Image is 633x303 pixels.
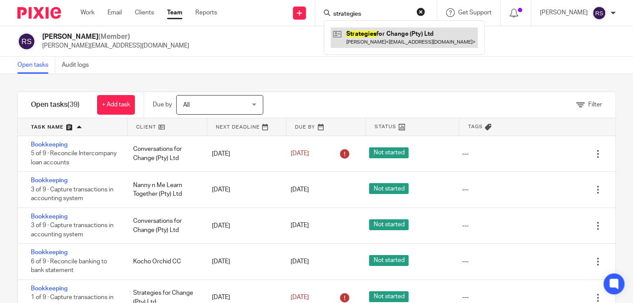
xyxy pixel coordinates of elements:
[31,259,107,274] span: 6 of 9 · Reconcile banking to bank statement
[375,123,396,130] span: Status
[124,177,203,203] div: Nanny n Me Learn Together (Pty) Ltd
[97,95,135,115] a: + Add task
[203,217,282,235] div: [DATE]
[31,223,114,238] span: 3 of 9 · Capture transactions in accounting system
[291,259,309,265] span: [DATE]
[468,123,482,130] span: Tags
[203,253,282,270] div: [DATE]
[592,6,606,20] img: svg%3E
[31,142,67,148] a: Bookkeeping
[462,293,468,302] div: ---
[31,214,67,220] a: Bookkeeping
[203,181,282,198] div: [DATE]
[462,150,468,158] div: ---
[42,41,189,50] p: [PERSON_NAME][EMAIL_ADDRESS][DOMAIN_NAME]
[195,8,217,17] a: Reports
[80,8,94,17] a: Work
[67,101,80,108] span: (39)
[291,187,309,193] span: [DATE]
[462,221,468,230] div: ---
[291,223,309,229] span: [DATE]
[42,32,189,41] h2: [PERSON_NAME]
[62,57,95,74] a: Audit logs
[540,8,588,17] p: [PERSON_NAME]
[332,10,411,18] input: Search
[98,33,130,40] span: (Member)
[31,100,80,109] h1: Open tasks
[17,7,61,19] img: Pixie
[291,151,309,157] span: [DATE]
[369,219,409,230] span: Not started
[203,145,282,163] div: [DATE]
[31,286,67,292] a: Bookkeeping
[369,147,409,158] span: Not started
[17,57,55,74] a: Open tasks
[369,255,409,266] span: Not started
[135,8,154,17] a: Clients
[291,294,309,300] span: [DATE]
[462,185,468,194] div: ---
[124,140,203,167] div: Conversations for Change (Pty) Ltd
[124,212,203,239] div: Conversations for Change (Pty) Ltd
[462,257,468,266] div: ---
[183,102,190,108] span: All
[31,177,67,184] a: Bookkeeping
[31,187,114,202] span: 3 of 9 · Capture transactions in accounting system
[167,8,182,17] a: Team
[369,291,409,302] span: Not started
[369,183,409,194] span: Not started
[31,151,117,166] span: 5 of 9 · Reconcile Intercompany loan accounts
[107,8,122,17] a: Email
[153,100,172,109] p: Due by
[124,253,203,270] div: Kocho Orchid CC
[17,32,36,51] img: svg%3E
[458,10,492,16] span: Get Support
[31,249,67,255] a: Bookkeeping
[416,7,425,16] button: Clear
[588,102,602,108] span: Filter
